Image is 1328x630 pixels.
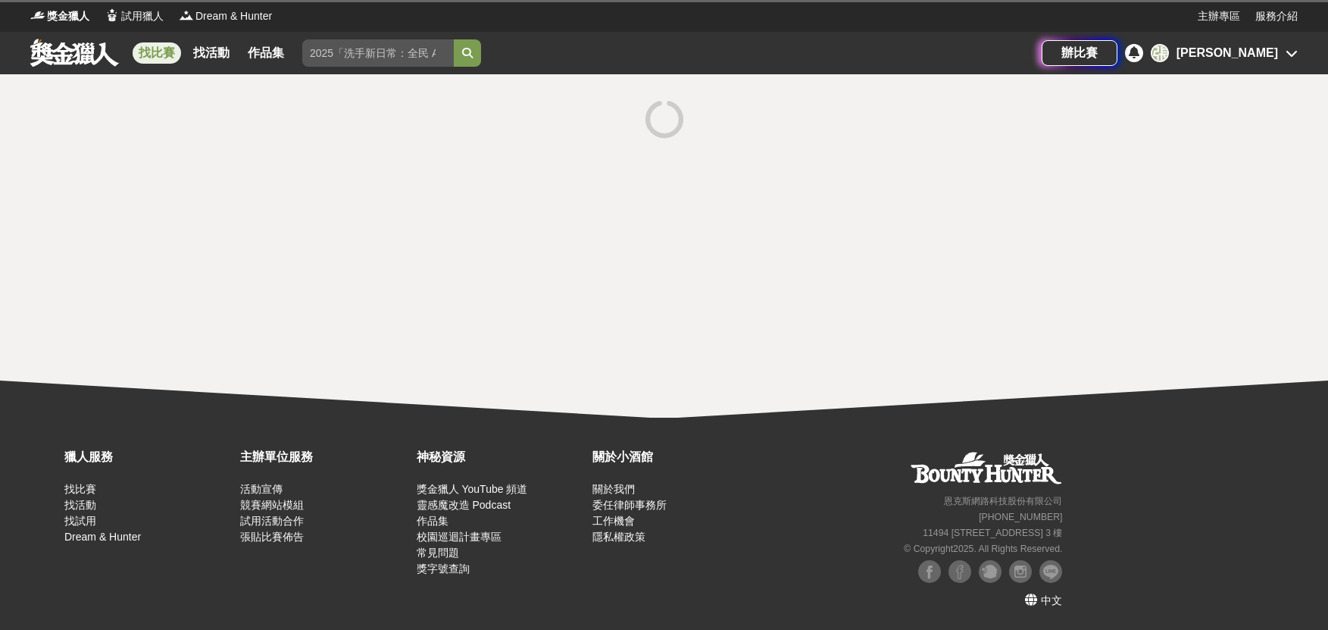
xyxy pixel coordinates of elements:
[47,8,89,24] span: 獎金獵人
[417,499,511,511] a: 靈感魔改造 Podcast
[918,560,941,583] img: Facebook
[64,483,96,495] a: 找比賽
[944,496,1062,506] small: 恩克斯網路科技股份有限公司
[179,8,194,23] img: Logo
[240,531,304,543] a: 張貼比賽佈告
[64,515,96,527] a: 找試用
[592,515,635,527] a: 工作機會
[64,499,96,511] a: 找活動
[105,8,120,23] img: Logo
[133,42,181,64] a: 找比賽
[30,8,45,23] img: Logo
[240,499,304,511] a: 競賽網站模組
[904,544,1062,554] small: © Copyright 2025 . All Rights Reserved.
[592,483,635,495] a: 關於我們
[1039,560,1062,583] img: LINE
[1042,40,1117,66] a: 辦比賽
[417,483,528,495] a: 獎金獵人 YouTube 頻道
[105,8,164,24] a: Logo試用獵人
[30,8,89,24] a: Logo獎金獵人
[592,531,645,543] a: 隱私權政策
[979,512,1062,522] small: [PHONE_NUMBER]
[417,563,470,575] a: 獎字號查詢
[240,448,408,466] div: 主辦單位服務
[187,42,236,64] a: 找活動
[64,531,141,543] a: Dream & Hunter
[948,560,971,583] img: Facebook
[1151,44,1169,62] div: 張
[979,560,1001,583] img: Plurk
[417,531,502,543] a: 校園巡迴計畫專區
[417,547,459,559] a: 常見問題
[195,8,272,24] span: Dream & Hunter
[592,448,761,466] div: 關於小酒館
[121,8,164,24] span: 試用獵人
[1041,594,1062,606] span: 中文
[240,483,283,495] a: 活動宣傳
[1255,8,1298,24] a: 服務介紹
[64,448,233,466] div: 獵人服務
[242,42,290,64] a: 作品集
[417,515,448,527] a: 作品集
[179,8,272,24] a: LogoDream & Hunter
[1176,44,1278,62] div: [PERSON_NAME]
[302,39,454,67] input: 2025「洗手新日常：全民 ALL IN」洗手歌全台徵選
[417,448,585,466] div: 神秘資源
[923,528,1062,538] small: 11494 [STREET_ADDRESS] 3 樓
[240,515,304,527] a: 試用活動合作
[592,499,667,511] a: 委任律師事務所
[1009,560,1032,583] img: Instagram
[1198,8,1240,24] a: 主辦專區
